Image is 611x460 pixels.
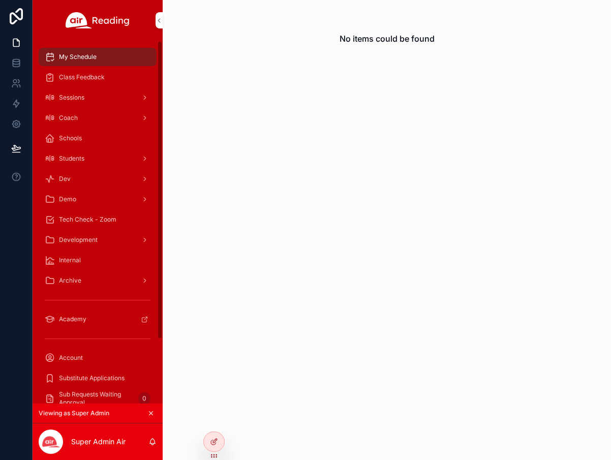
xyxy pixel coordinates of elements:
[39,349,157,367] a: Account
[59,94,84,102] span: Sessions
[59,134,82,142] span: Schools
[138,392,150,405] div: 0
[39,369,157,387] a: Substitute Applications
[59,374,125,382] span: Substitute Applications
[39,271,157,290] a: Archive
[59,53,97,61] span: My Schedule
[39,251,157,269] a: Internal
[59,195,76,203] span: Demo
[71,437,126,447] p: Super Admin Air
[39,149,157,168] a: Students
[59,236,98,244] span: Development
[59,256,81,264] span: Internal
[33,41,163,404] div: scrollable content
[59,315,86,323] span: Academy
[59,390,134,407] span: Sub Requests Waiting Approval
[59,155,84,163] span: Students
[340,33,435,45] h2: No items could be found
[39,310,157,328] a: Academy
[39,88,157,107] a: Sessions
[39,48,157,66] a: My Schedule
[39,68,157,86] a: Class Feedback
[39,210,157,229] a: Tech Check - Zoom
[39,231,157,249] a: Development
[39,190,157,208] a: Demo
[59,73,105,81] span: Class Feedback
[39,170,157,188] a: Dev
[39,409,109,417] span: Viewing as Super Admin
[59,277,81,285] span: Archive
[59,216,116,224] span: Tech Check - Zoom
[66,12,130,28] img: App logo
[59,175,71,183] span: Dev
[59,114,78,122] span: Coach
[59,354,83,362] span: Account
[39,129,157,147] a: Schools
[39,389,157,408] a: Sub Requests Waiting Approval0
[39,109,157,127] a: Coach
